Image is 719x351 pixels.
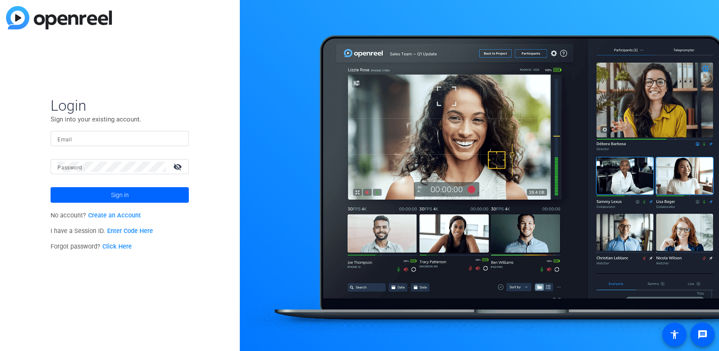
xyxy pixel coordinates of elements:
[669,329,680,340] mat-icon: accessibility
[51,227,153,235] span: I have a Session ID.
[168,160,189,173] mat-icon: visibility_off
[57,137,72,143] mat-label: Email
[51,243,132,250] span: Forgot password?
[102,243,132,250] a: Click Here
[57,134,182,144] input: Enter Email Address
[6,6,112,29] img: blue-gradient.svg
[51,96,189,115] span: Login
[57,165,82,171] mat-label: Password
[51,212,141,219] span: No account?
[111,184,129,206] span: Sign in
[88,212,141,219] a: Create an Account
[107,227,153,235] a: Enter Code Here
[51,115,189,124] p: Sign into your existing account.
[697,329,708,340] mat-icon: message
[51,187,189,203] button: Sign in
